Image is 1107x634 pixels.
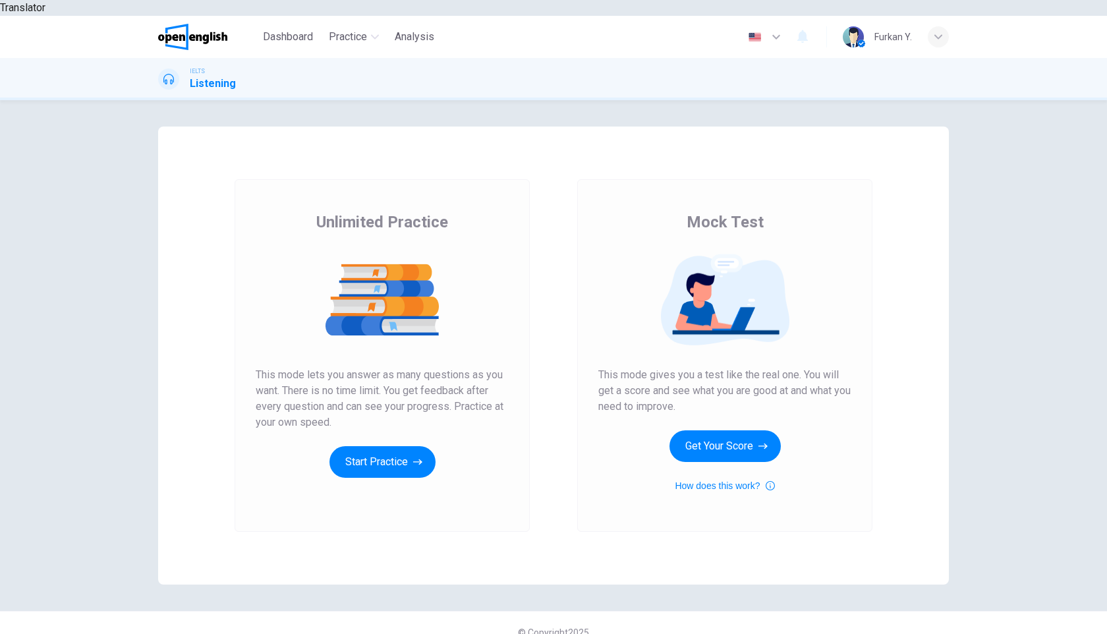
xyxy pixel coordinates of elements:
span: This mode gives you a test like the real one. You will get a score and see what you are good at a... [598,367,851,415]
span: Unlimited Practice [316,212,448,233]
button: Start Practice [329,446,436,478]
button: Practice [324,25,384,49]
button: Analysis [389,25,440,49]
span: Practice [329,29,367,45]
button: Get Your Score [669,430,781,462]
a: OpenEnglish logo [158,24,258,50]
span: IELTS [190,67,205,76]
img: Profile picture [843,26,864,47]
span: Mock Test [687,212,764,233]
img: OpenEnglish logo [158,24,227,50]
span: Analysis [395,29,434,45]
img: en [747,32,763,42]
button: Dashboard [258,25,318,49]
span: Dashboard [263,29,313,45]
h1: Listening [190,76,236,92]
span: This mode lets you answer as many questions as you want. There is no time limit. You get feedback... [256,367,509,430]
div: Furkan Y. [874,29,912,45]
button: How does this work? [675,478,774,494]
